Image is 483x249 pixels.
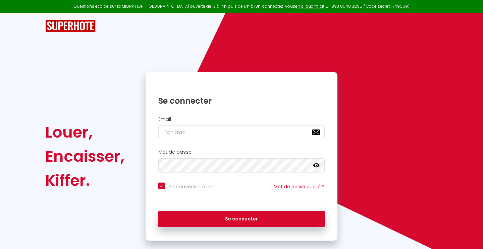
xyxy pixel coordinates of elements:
div: Kiffer. [45,168,124,193]
div: Encaisser, [45,144,124,168]
img: SuperHote logo [45,20,96,32]
div: Louer, [45,120,124,144]
h2: Email [158,116,325,122]
h1: Se connecter [158,96,325,106]
input: Ton Email [158,125,325,139]
a: Mot de passe oublié ? [274,183,325,190]
button: Se connecter [158,211,325,228]
h2: Mot de passe [158,149,325,155]
a: en cliquant ici [295,3,323,9]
